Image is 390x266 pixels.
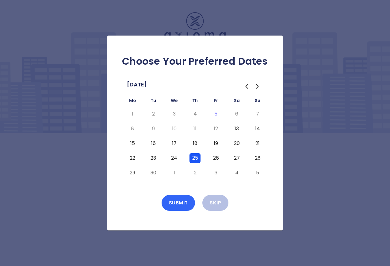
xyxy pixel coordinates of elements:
[169,153,180,163] button: Wednesday, September 24th, 2025
[189,153,201,163] button: Thursday, September 25th, 2025, selected
[127,139,138,148] button: Monday, September 15th, 2025
[210,139,221,148] button: Friday, September 19th, 2025
[252,124,263,134] button: Sunday, September 14th, 2025
[252,109,263,119] button: Sunday, September 7th, 2025
[143,97,164,107] th: Tuesday
[185,97,205,107] th: Thursday
[231,168,242,178] button: Saturday, October 4th, 2025
[252,139,263,148] button: Sunday, September 21st, 2025
[210,168,221,178] button: Friday, October 3rd, 2025
[117,55,273,67] h2: Choose Your Preferred Dates
[226,97,247,107] th: Saturday
[127,80,147,89] span: [DATE]
[231,124,242,134] button: Saturday, September 13th, 2025
[122,97,268,180] table: September 2025
[162,195,195,211] button: Submit
[169,109,180,119] button: Wednesday, September 3rd, 2025
[127,153,138,163] button: Monday, September 22nd, 2025
[252,168,263,178] button: Sunday, October 5th, 2025
[164,12,226,43] img: Logo
[189,139,201,148] button: Thursday, September 18th, 2025
[127,124,138,134] button: Monday, September 8th, 2025
[210,109,221,119] button: Today, Friday, September 5th, 2025
[148,124,159,134] button: Tuesday, September 9th, 2025
[122,97,143,107] th: Monday
[148,153,159,163] button: Tuesday, September 23rd, 2025
[148,109,159,119] button: Tuesday, September 2nd, 2025
[210,153,221,163] button: Friday, September 26th, 2025
[148,139,159,148] button: Tuesday, September 16th, 2025
[231,139,242,148] button: Saturday, September 20th, 2025
[231,109,242,119] button: Saturday, September 6th, 2025
[205,97,226,107] th: Friday
[189,109,201,119] button: Thursday, September 4th, 2025
[189,168,201,178] button: Thursday, October 2nd, 2025
[247,97,268,107] th: Sunday
[164,97,185,107] th: Wednesday
[169,139,180,148] button: Wednesday, September 17th, 2025
[241,81,252,92] button: Go to the Previous Month
[210,124,221,134] button: Friday, September 12th, 2025
[252,153,263,163] button: Sunday, September 28th, 2025
[189,124,201,134] button: Thursday, September 11th, 2025
[148,168,159,178] button: Tuesday, September 30th, 2025
[169,124,180,134] button: Wednesday, September 10th, 2025
[252,81,263,92] button: Go to the Next Month
[127,109,138,119] button: Monday, September 1st, 2025
[169,168,180,178] button: Wednesday, October 1st, 2025
[202,195,228,211] button: Skip
[231,153,242,163] button: Saturday, September 27th, 2025
[127,168,138,178] button: Monday, September 29th, 2025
